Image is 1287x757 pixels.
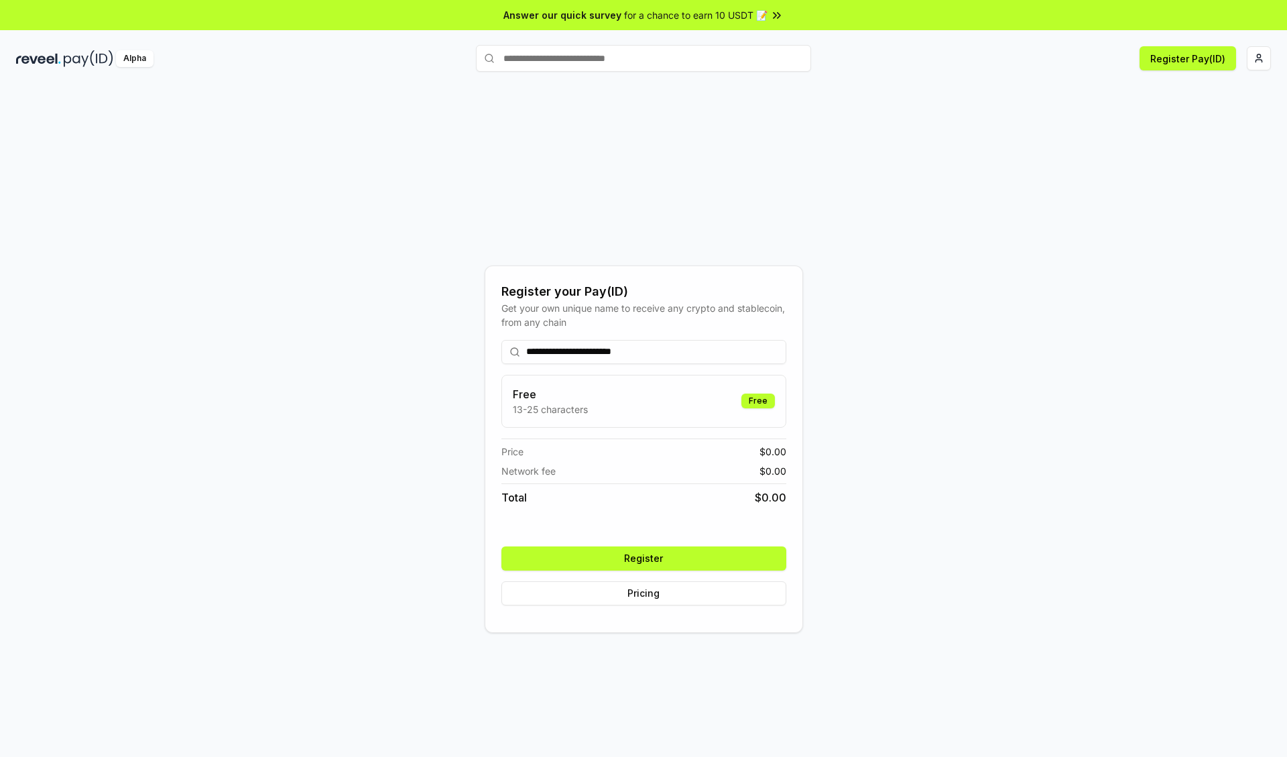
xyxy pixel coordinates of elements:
[501,581,786,605] button: Pricing
[501,445,524,459] span: Price
[501,301,786,329] div: Get your own unique name to receive any crypto and stablecoin, from any chain
[501,546,786,571] button: Register
[513,402,588,416] p: 13-25 characters
[759,464,786,478] span: $ 0.00
[503,8,621,22] span: Answer our quick survey
[624,8,768,22] span: for a chance to earn 10 USDT 📝
[513,386,588,402] h3: Free
[64,50,113,67] img: pay_id
[759,445,786,459] span: $ 0.00
[16,50,61,67] img: reveel_dark
[755,489,786,506] span: $ 0.00
[501,489,527,506] span: Total
[501,282,786,301] div: Register your Pay(ID)
[741,394,775,408] div: Free
[501,464,556,478] span: Network fee
[1140,46,1236,70] button: Register Pay(ID)
[116,50,154,67] div: Alpha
